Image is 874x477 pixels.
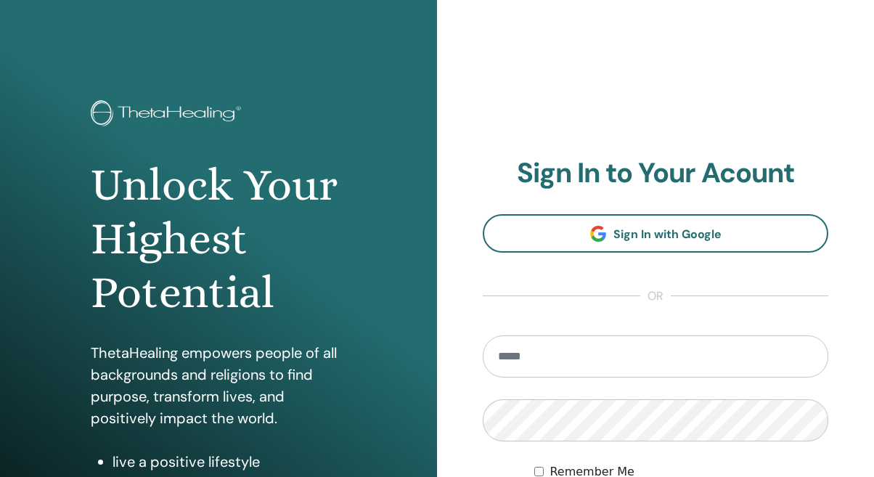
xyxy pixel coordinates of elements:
span: or [640,288,671,305]
li: live a positive lifestyle [113,451,346,473]
h2: Sign In to Your Acount [483,157,828,190]
h1: Unlock Your Highest Potential [91,158,346,320]
span: Sign In with Google [613,227,722,242]
p: ThetaHealing empowers people of all backgrounds and religions to find purpose, transform lives, a... [91,342,346,429]
a: Sign In with Google [483,214,828,253]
